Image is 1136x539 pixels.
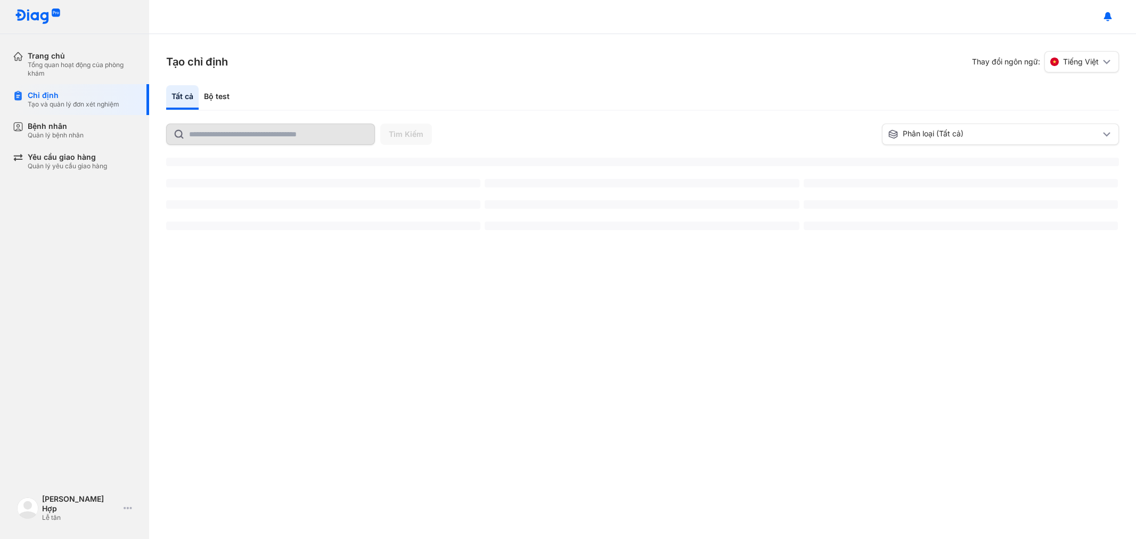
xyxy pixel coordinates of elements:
span: ‌ [485,179,799,187]
button: Tìm Kiếm [380,124,432,145]
span: ‌ [166,200,480,209]
span: ‌ [166,179,480,187]
span: ‌ [166,158,1119,166]
div: Tất cả [166,85,199,110]
img: logo [17,497,38,519]
img: logo [15,9,61,25]
div: Bệnh nhân [28,121,84,131]
div: [PERSON_NAME] Hợp [42,494,119,513]
div: Chỉ định [28,91,119,100]
div: Bộ test [199,85,235,110]
div: Tổng quan hoạt động của phòng khám [28,61,136,78]
div: Quản lý bệnh nhân [28,131,84,140]
span: ‌ [804,200,1118,209]
span: ‌ [485,222,799,230]
div: Thay đổi ngôn ngữ: [972,51,1119,72]
div: Tạo và quản lý đơn xét nghiệm [28,100,119,109]
span: ‌ [804,179,1118,187]
div: Quản lý yêu cầu giao hàng [28,162,107,170]
div: Trang chủ [28,51,136,61]
span: ‌ [166,222,480,230]
div: Yêu cầu giao hàng [28,152,107,162]
div: Lễ tân [42,513,119,522]
span: ‌ [485,200,799,209]
span: ‌ [804,222,1118,230]
h3: Tạo chỉ định [166,54,228,69]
